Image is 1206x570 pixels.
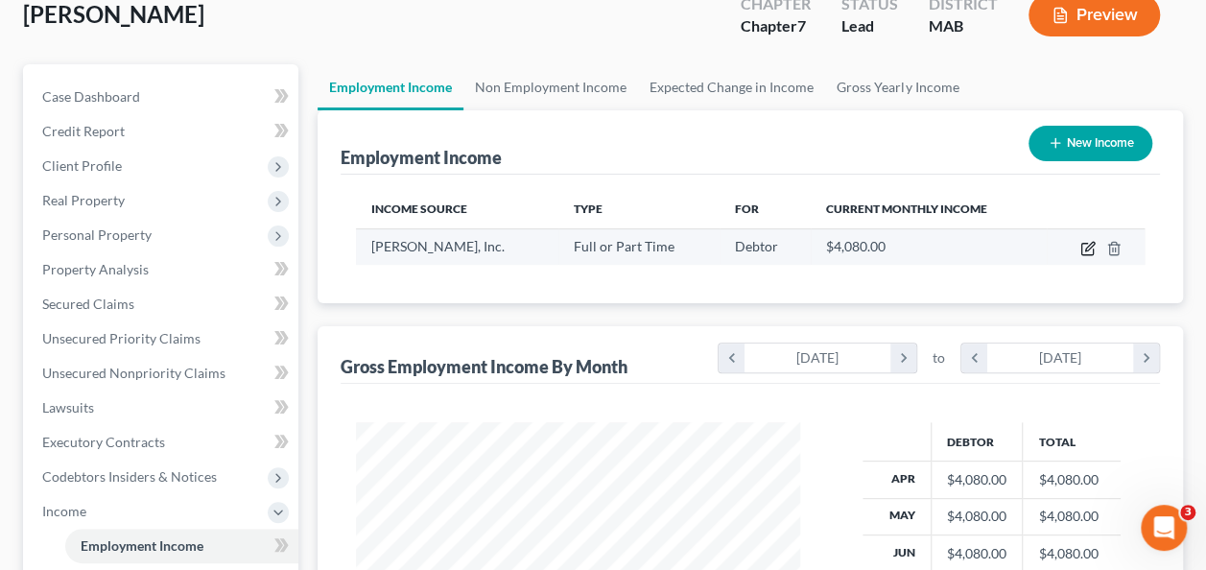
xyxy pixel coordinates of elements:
span: For [735,202,759,216]
a: Unsecured Priority Claims [27,321,298,356]
div: MAB [929,15,998,37]
span: Personal Property [42,226,152,243]
a: Secured Claims [27,287,298,321]
td: $4,080.00 [1023,462,1121,498]
span: to [933,348,945,368]
span: [PERSON_NAME], Inc. [371,238,505,254]
span: Current Monthly Income [826,202,987,216]
span: Lawsuits [42,399,94,416]
span: Full or Part Time [574,238,674,254]
span: Unsecured Priority Claims [42,330,201,346]
div: [DATE] [745,344,891,372]
a: Case Dashboard [27,80,298,114]
i: chevron_right [1133,344,1159,372]
span: Income [42,503,86,519]
div: [DATE] [987,344,1134,372]
span: Income Source [371,202,467,216]
i: chevron_left [961,344,987,372]
a: Gross Yearly Income [825,64,970,110]
span: Property Analysis [42,261,149,277]
a: Expected Change in Income [638,64,825,110]
a: Credit Report [27,114,298,149]
div: $4,080.00 [947,544,1006,563]
th: Apr [863,462,932,498]
th: Total [1023,422,1121,461]
a: Lawsuits [27,391,298,425]
td: $4,080.00 [1023,498,1121,534]
span: 7 [797,16,806,35]
span: Executory Contracts [42,434,165,450]
a: Property Analysis [27,252,298,287]
button: New Income [1029,126,1152,161]
i: chevron_right [890,344,916,372]
th: Debtor [932,422,1023,461]
a: Employment Income [65,529,298,563]
th: May [863,498,932,534]
i: chevron_left [719,344,745,372]
a: Employment Income [318,64,463,110]
a: Unsecured Nonpriority Claims [27,356,298,391]
span: $4,080.00 [826,238,886,254]
span: Codebtors Insiders & Notices [42,468,217,485]
span: Client Profile [42,157,122,174]
div: Lead [841,15,898,37]
div: Employment Income [341,146,502,169]
span: 3 [1180,505,1195,520]
span: Unsecured Nonpriority Claims [42,365,225,381]
span: Secured Claims [42,296,134,312]
span: Employment Income [81,537,203,554]
a: Non Employment Income [463,64,638,110]
span: Real Property [42,192,125,208]
div: $4,080.00 [947,470,1006,489]
span: Credit Report [42,123,125,139]
span: Case Dashboard [42,88,140,105]
div: Gross Employment Income By Month [341,355,627,378]
div: $4,080.00 [947,507,1006,526]
span: Type [574,202,603,216]
span: Debtor [735,238,778,254]
iframe: Intercom live chat [1141,505,1187,551]
a: Executory Contracts [27,425,298,460]
div: Chapter [741,15,811,37]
